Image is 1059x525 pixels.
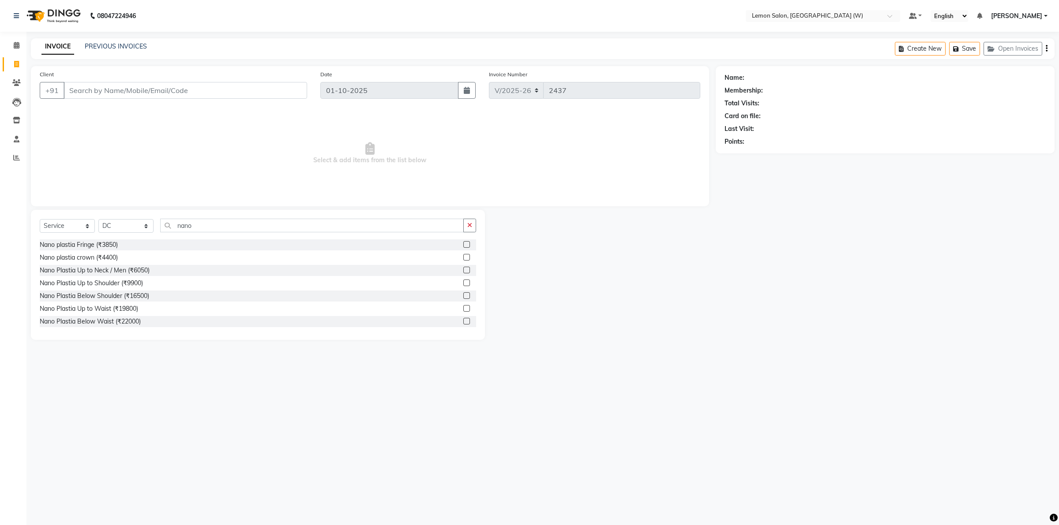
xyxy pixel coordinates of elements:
div: Membership: [725,86,763,95]
div: Nano Plastia Up to Neck / Men (₹6050) [40,266,150,275]
a: PREVIOUS INVOICES [85,42,147,50]
button: Create New [895,42,946,56]
div: Total Visits: [725,99,759,108]
div: Nano plastia Fringe (₹3850) [40,240,118,249]
div: Nano Plastia Up to Shoulder (₹9900) [40,279,143,288]
div: Nano Plastia Below Waist (₹22000) [40,317,141,326]
button: Open Invoices [984,42,1042,56]
div: Last Visit: [725,124,754,134]
a: INVOICE [41,39,74,55]
button: +91 [40,82,64,99]
div: Nano Plastia Below Shoulder (₹16500) [40,291,149,301]
div: Card on file: [725,112,761,121]
span: Select & add items from the list below [40,109,700,197]
img: logo [23,4,83,28]
input: Search by Name/Mobile/Email/Code [64,82,307,99]
label: Date [320,71,332,78]
div: Points: [725,137,744,146]
div: Nano Plastia Up to Waist (₹19800) [40,304,138,313]
div: Nano plastia crown (₹4400) [40,253,118,262]
label: Client [40,71,54,78]
div: Name: [725,73,744,82]
button: Save [949,42,980,56]
b: 08047224946 [97,4,136,28]
input: Search or Scan [160,219,464,232]
label: Invoice Number [489,71,527,78]
span: [PERSON_NAME] [991,11,1042,21]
